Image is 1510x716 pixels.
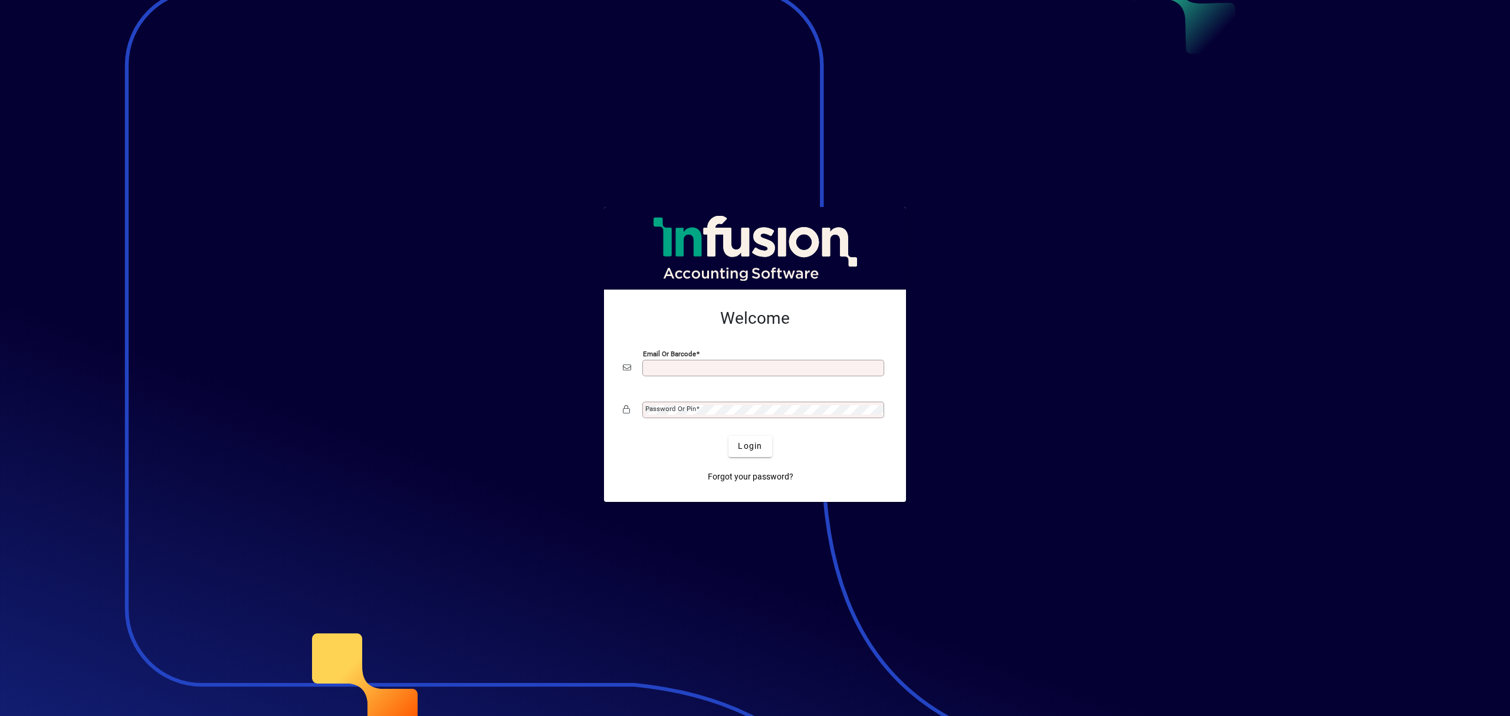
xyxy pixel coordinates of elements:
button: Login [728,436,772,457]
mat-label: Password or Pin [645,405,696,413]
h2: Welcome [623,308,887,329]
span: Login [738,440,762,452]
span: Forgot your password? [708,471,793,483]
mat-label: Email or Barcode [643,349,696,357]
a: Forgot your password? [703,467,798,488]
